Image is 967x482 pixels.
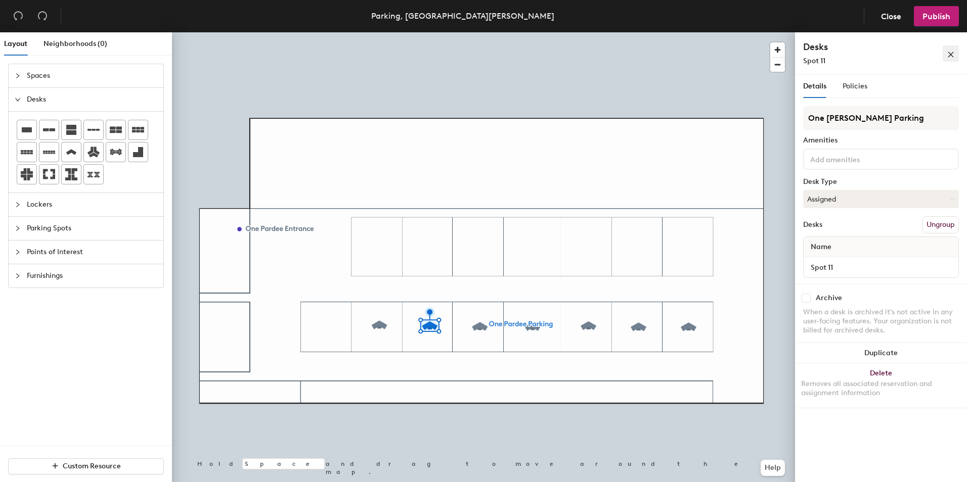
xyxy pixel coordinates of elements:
span: collapsed [15,202,21,208]
span: Spaces [27,64,157,87]
h4: Desks [803,40,914,54]
span: Name [806,238,837,256]
span: Points of Interest [27,240,157,264]
span: close [947,51,954,58]
input: Unnamed desk [806,260,956,274]
span: collapsed [15,249,21,255]
span: Lockers [27,193,157,216]
span: collapsed [15,273,21,279]
button: Publish [914,6,959,26]
div: Removes all associated reservation and assignment information [801,379,961,398]
span: collapsed [15,73,21,79]
div: Amenities [803,136,959,144]
div: Desk Type [803,178,959,186]
span: Details [803,82,826,90]
div: Archive [816,294,842,302]
button: Custom Resource [8,458,164,474]
span: Neighborhoods (0) [43,39,107,48]
button: DeleteRemoves all associated reservation and assignment information [795,363,967,408]
button: Ungroup [922,216,959,233]
span: Furnishings [27,264,157,287]
span: Custom Resource [63,462,121,470]
div: Parking, [GEOGRAPHIC_DATA][PERSON_NAME] [371,10,554,22]
span: Close [881,12,901,21]
div: When a desk is archived it's not active in any user-facing features. Your organization is not bil... [803,308,959,335]
span: Spot 11 [803,57,825,65]
div: Desks [803,221,822,229]
span: Policies [843,82,867,90]
span: expanded [15,97,21,103]
button: Duplicate [795,343,967,363]
span: undo [13,11,23,21]
button: Undo (⌘ + Z) [8,6,28,26]
button: Help [761,460,785,476]
button: Redo (⌘ + ⇧ + Z) [32,6,53,26]
span: Layout [4,39,27,48]
span: Publish [922,12,950,21]
button: Assigned [803,190,959,208]
input: Add amenities [808,153,899,165]
button: Close [872,6,910,26]
span: Parking Spots [27,217,157,240]
span: Desks [27,88,157,111]
span: collapsed [15,225,21,231]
